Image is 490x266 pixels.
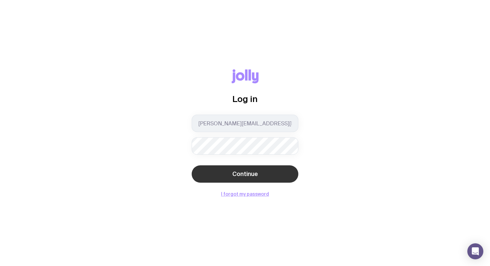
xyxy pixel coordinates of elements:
span: Log in [232,94,258,104]
div: Open Intercom Messenger [467,243,483,259]
button: Continue [192,165,298,183]
button: I forgot my password [221,191,269,197]
span: Continue [232,170,258,178]
input: you@email.com [192,115,298,132]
